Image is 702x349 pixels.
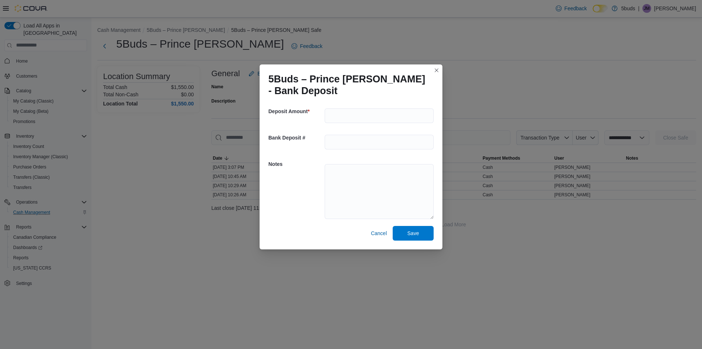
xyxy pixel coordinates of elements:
button: Cancel [368,226,390,241]
h5: Deposit Amount [268,104,323,119]
h5: Notes [268,157,323,171]
span: Save [407,230,419,237]
h1: 5Buds – Prince [PERSON_NAME] - Bank Deposit [268,73,428,97]
span: Cancel [371,230,387,237]
h5: Bank Deposit # [268,130,323,145]
button: Closes this modal window [432,66,441,75]
button: Save [393,226,434,241]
